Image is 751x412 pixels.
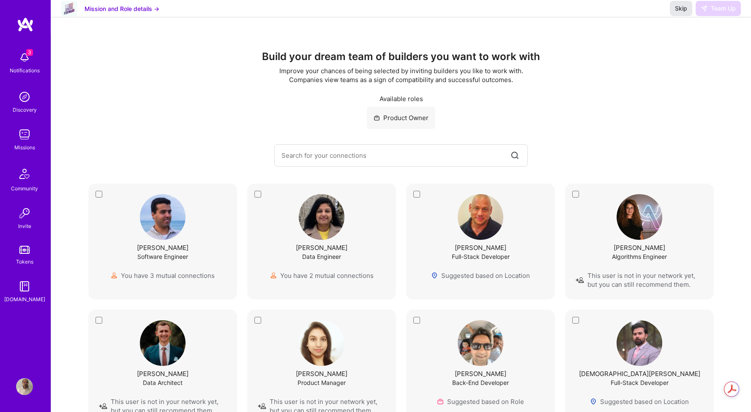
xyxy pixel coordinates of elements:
[17,17,34,32] img: logo
[16,257,33,266] div: Tokens
[143,378,183,387] div: Data Architect
[458,194,503,240] img: User Avatar
[431,272,438,279] img: Locations icon
[590,398,597,405] img: Locations icon
[670,1,692,16] button: Skip
[302,252,341,261] div: Data Engineer
[18,222,31,231] div: Invite
[16,126,33,143] img: teamwork
[281,145,509,166] input: Search for your connections
[13,105,37,114] div: Discovery
[137,369,188,378] div: [PERSON_NAME]
[452,378,509,387] div: Back-End Developer
[614,243,665,252] div: [PERSON_NAME]
[455,369,506,378] div: [PERSON_NAME]
[137,252,188,261] div: Software Engineer
[11,184,38,193] div: Community
[299,194,344,240] img: User Avatar
[140,194,186,240] img: User Avatar
[68,51,734,63] h3: Build your dream team of builders you want to work with
[437,397,524,406] div: Suggested based on Role
[374,115,380,121] i: icon SuitcaseGray
[111,271,215,280] div: You have 3 mutual connections
[270,271,374,280] div: You have 2 mutual connections
[367,107,435,129] div: Product Owner
[617,320,662,366] img: User Avatar
[458,320,503,366] img: User Avatar
[296,243,347,252] div: [PERSON_NAME]
[576,277,584,283] img: default icon
[140,320,186,366] img: User Avatar
[26,49,33,56] span: 3
[85,4,159,13] button: Mission and Role details →
[509,150,521,161] i: icon SearchGrey
[431,271,530,280] div: Suggested based on Location
[258,403,266,409] img: default icon
[455,243,506,252] div: [PERSON_NAME]
[590,397,689,406] div: Suggested based on Location
[617,194,662,240] img: User Avatar
[675,4,687,13] span: Skip
[16,205,33,222] img: Invite
[14,378,35,395] a: User Avatar
[437,398,444,405] img: Role icon
[16,88,33,105] img: discovery
[299,320,344,366] img: User Avatar
[19,246,30,254] img: tokens
[111,272,117,279] img: mutualConnections icon
[16,49,33,66] img: bell
[10,66,40,75] div: Notifications
[61,0,78,17] img: Company Logo
[611,378,669,387] div: Full-Stack Developer
[137,243,188,252] div: [PERSON_NAME]
[270,272,277,279] img: mutualConnections icon
[68,94,734,103] div: Available roles
[579,369,700,378] div: [DEMOGRAPHIC_DATA][PERSON_NAME]
[16,378,33,395] img: User Avatar
[276,66,527,84] div: Improve your chances of being selected by inviting builders you like to work with. Companies view...
[296,369,347,378] div: [PERSON_NAME]
[452,252,510,261] div: Full-Stack Developer
[576,271,703,289] div: This user is not in your network yet, but you can still recommend them.
[612,252,667,261] div: Algorithms Engineer
[16,278,33,295] img: guide book
[99,403,107,409] img: default icon
[298,378,346,387] div: Product Manager
[14,143,35,152] div: Missions
[14,164,35,184] img: Community
[4,295,45,304] div: [DOMAIN_NAME]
